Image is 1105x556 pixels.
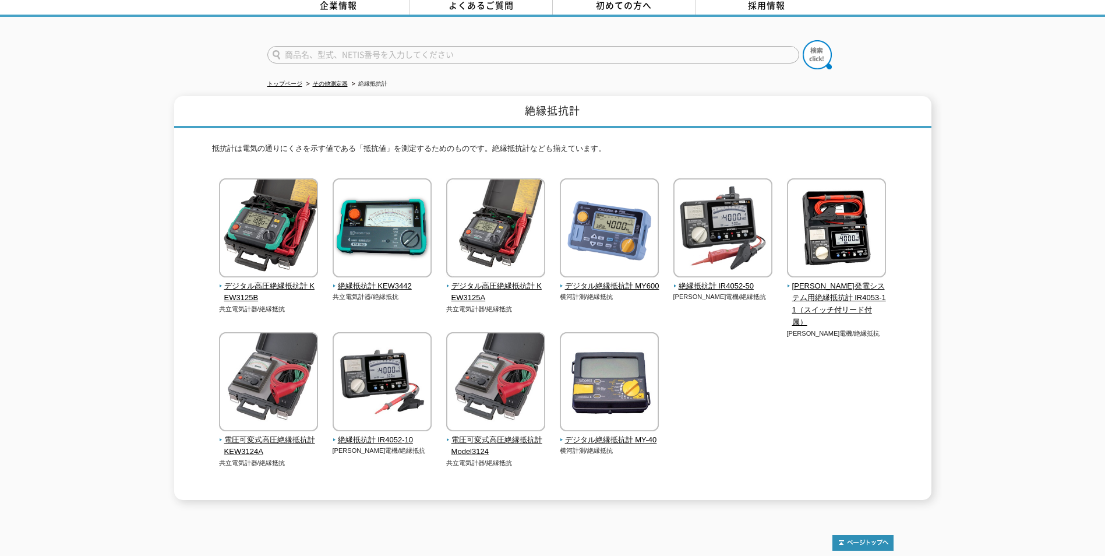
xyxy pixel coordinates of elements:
img: 太陽光発電システム用絶縁抵抗計 IR4053-11（スイッチ付リード付属） [787,178,886,280]
p: 共立電気計器/絶縁抵抗 [219,304,319,314]
span: デジタル高圧絶縁抵抗計 KEW3125B [219,280,319,305]
img: 電圧可変式高圧絶縁抵抗計 KEW3124A [219,332,318,434]
span: [PERSON_NAME]発電システム用絶縁抵抗計 IR4053-11（スイッチ付リード付属） [787,280,887,329]
a: デジタル絶縁抵抗計 MY-40 [560,423,659,446]
a: デジタル高圧絶縁抵抗計 KEW3125B [219,269,319,304]
span: 絶縁抵抗計 KEW3442 [333,280,432,293]
a: 電圧可変式高圧絶縁抵抗計 KEW3124A [219,423,319,458]
a: [PERSON_NAME]発電システム用絶縁抵抗計 IR4053-11（スイッチ付リード付属） [787,269,887,329]
p: [PERSON_NAME]電機/絶縁抵抗 [787,329,887,339]
img: デジタル絶縁抵抗計 MY-40 [560,332,659,434]
h1: 絶縁抵抗計 [174,96,931,128]
a: トップページ [267,80,302,87]
img: デジタル高圧絶縁抵抗計 KEW3125A [446,178,545,280]
img: トップページへ [832,535,894,551]
p: 共立電気計器/絶縁抵抗 [333,292,432,302]
p: 共立電気計器/絶縁抵抗 [219,458,319,468]
span: 電圧可変式高圧絶縁抵抗計 Model3124 [446,434,546,459]
img: 絶縁抵抗計 IR4052-50 [673,178,772,280]
img: 絶縁抵抗計 KEW3442 [333,178,432,280]
p: 抵抗計は電気の通りにくさを示す値である「抵抗値」を測定するためのものです。絶縁抵抗計なども揃えています。 [212,143,894,161]
li: 絶縁抵抗計 [349,78,387,90]
span: 絶縁抵抗計 IR4052-50 [673,280,773,293]
a: 絶縁抵抗計 KEW3442 [333,269,432,293]
a: 絶縁抵抗計 IR4052-10 [333,423,432,446]
input: 商品名、型式、NETIS番号を入力してください [267,46,799,64]
a: 電圧可変式高圧絶縁抵抗計 Model3124 [446,423,546,458]
p: 共立電気計器/絶縁抵抗 [446,304,546,314]
span: 絶縁抵抗計 IR4052-10 [333,434,432,446]
img: btn_search.png [803,40,832,69]
a: その他測定器 [313,80,348,87]
span: デジタル高圧絶縁抵抗計 KEW3125A [446,280,546,305]
img: 電圧可変式高圧絶縁抵抗計 Model3124 [446,332,545,434]
span: デジタル絶縁抵抗計 MY600 [560,280,659,293]
p: [PERSON_NAME]電機/絶縁抵抗 [333,446,432,456]
a: 絶縁抵抗計 IR4052-50 [673,269,773,293]
p: 横河計測/絶縁抵抗 [560,446,659,456]
img: 絶縁抵抗計 IR4052-10 [333,332,432,434]
img: デジタル高圧絶縁抵抗計 KEW3125B [219,178,318,280]
p: [PERSON_NAME]電機/絶縁抵抗 [673,292,773,302]
a: デジタル高圧絶縁抵抗計 KEW3125A [446,269,546,304]
span: デジタル絶縁抵抗計 MY-40 [560,434,659,446]
img: デジタル絶縁抵抗計 MY600 [560,178,659,280]
p: 共立電気計器/絶縁抵抗 [446,458,546,468]
a: デジタル絶縁抵抗計 MY600 [560,269,659,293]
p: 横河計測/絶縁抵抗 [560,292,659,302]
span: 電圧可変式高圧絶縁抵抗計 KEW3124A [219,434,319,459]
